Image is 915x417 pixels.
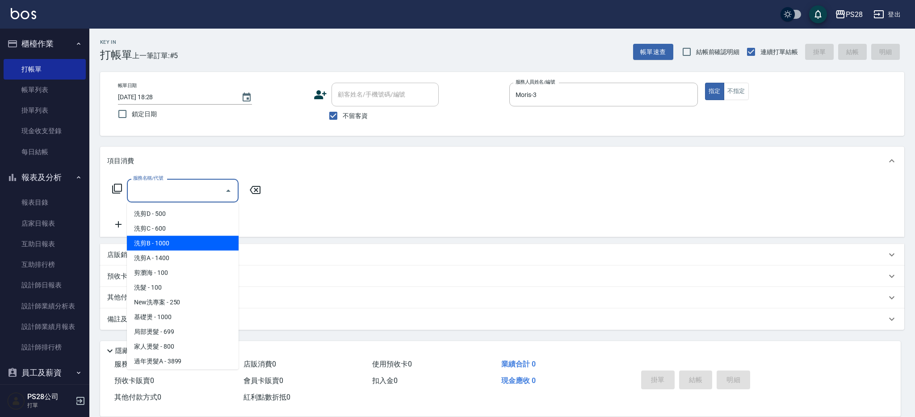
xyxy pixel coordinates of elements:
[846,9,863,20] div: PS28
[100,308,904,330] div: 備註及來源
[4,32,86,55] button: 櫃檯作業
[127,221,239,236] span: 洗剪C - 600
[4,213,86,234] a: 店家日報表
[127,339,239,354] span: 家人燙髮 - 800
[221,184,235,198] button: Close
[107,293,152,303] p: 其他付款方式
[127,369,239,383] span: 過年燙髮B - 3399
[127,310,239,324] span: 基礎燙 - 1000
[4,234,86,254] a: 互助日報表
[115,346,155,356] p: 隱藏業績明細
[4,254,86,275] a: 互助排行榜
[132,110,157,119] span: 鎖定日期
[100,265,904,287] div: 預收卡販賣
[4,316,86,337] a: 設計師業績月報表
[696,47,740,57] span: 結帳前確認明細
[114,376,154,385] span: 預收卡販賣 0
[118,82,137,89] label: 帳單日期
[633,44,673,60] button: 帳單速查
[4,142,86,162] a: 每日結帳
[127,354,239,369] span: 過年燙髮A - 3899
[127,324,239,339] span: 局部燙髮 - 699
[831,5,866,24] button: PS28
[760,47,798,57] span: 連續打單結帳
[118,90,232,105] input: YYYY/MM/DD hh:mm
[100,244,904,265] div: 店販銷售
[724,83,749,100] button: 不指定
[7,392,25,410] img: Person
[4,337,86,358] a: 設計師排行榜
[4,166,86,189] button: 報表及分析
[107,315,141,324] p: 備註及來源
[4,100,86,121] a: 掛單列表
[100,39,132,45] h2: Key In
[100,147,904,175] div: 項目消費
[343,111,368,121] span: 不留客資
[4,384,86,408] button: 紅利點數設定
[516,79,555,85] label: 服務人員姓名/編號
[107,272,141,281] p: 預收卡販賣
[4,296,86,316] a: 設計師業績分析表
[27,392,73,401] h5: PS28公司
[127,265,239,280] span: 剪瀏海 - 100
[132,50,178,61] span: 上一筆訂單:#5
[127,206,239,221] span: 洗剪D - 500
[127,236,239,251] span: 洗剪B - 1000
[243,376,283,385] span: 會員卡販賣 0
[27,401,73,409] p: 打單
[372,376,398,385] span: 扣入金 0
[4,361,86,384] button: 員工及薪資
[243,393,290,401] span: 紅利點數折抵 0
[501,376,536,385] span: 現金應收 0
[100,49,132,61] h3: 打帳單
[4,192,86,213] a: 報表目錄
[243,360,276,368] span: 店販消費 0
[107,250,134,260] p: 店販銷售
[809,5,827,23] button: save
[4,59,86,80] a: 打帳單
[4,80,86,100] a: 帳單列表
[100,287,904,308] div: 其他付款方式
[4,275,86,295] a: 設計師日報表
[870,6,904,23] button: 登出
[114,360,147,368] span: 服務消費 0
[127,251,239,265] span: 洗剪A - 1400
[705,83,724,100] button: 指定
[4,121,86,141] a: 現金收支登錄
[107,156,134,166] p: 項目消費
[501,360,536,368] span: 業績合計 0
[11,8,36,19] img: Logo
[372,360,412,368] span: 使用預收卡 0
[127,280,239,295] span: 洗髮 - 100
[236,87,257,108] button: Choose date, selected date is 2025-09-19
[114,393,161,401] span: 其他付款方式 0
[127,295,239,310] span: New洗專案 - 250
[133,175,163,181] label: 服務名稱/代號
